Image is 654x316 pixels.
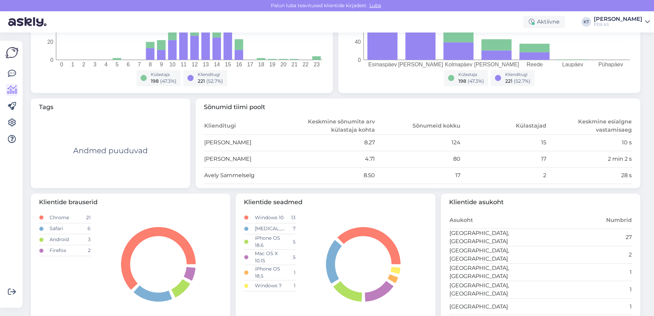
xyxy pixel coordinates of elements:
[314,62,320,67] tspan: 23
[82,62,86,67] tspan: 2
[49,212,80,223] td: Chrome
[47,39,53,45] tspan: 20
[594,22,642,27] div: FEB AS
[160,78,176,84] span: ( 47.3 %)
[71,62,74,67] tspan: 1
[127,62,130,67] tspan: 6
[181,62,187,67] tspan: 11
[39,198,222,207] span: Klientide brauserid
[540,229,632,246] td: 27
[286,280,296,291] td: 1
[449,299,541,315] td: [GEOGRAPHIC_DATA]
[458,71,484,78] div: Külastaja
[458,78,466,84] span: 198
[291,62,298,67] tspan: 21
[461,151,547,167] td: 17
[540,281,632,299] td: 1
[160,62,163,67] tspan: 9
[81,245,91,256] td: 2
[204,103,632,112] span: Sõnumid tiimi poolt
[368,62,397,67] tspan: Esmaspäev
[254,212,286,223] td: Windows 10
[49,234,80,245] td: Android
[81,212,91,223] td: 21
[254,234,286,250] td: iPhone OS 18.6
[358,57,361,63] tspan: 0
[244,198,427,207] span: Klientide seadmed
[49,245,80,256] td: Firefox
[81,234,91,245] td: 3
[289,117,375,135] th: Keskmine sõnumite arv külastaja kohta
[540,246,632,264] td: 2
[547,117,632,135] th: Keskmine esialgne vastamisaeg
[206,78,223,84] span: ( 52.7 %)
[540,264,632,281] td: 1
[149,62,152,67] tspan: 8
[594,16,650,27] a: [PERSON_NAME]FEB AS
[289,134,375,151] td: 8.27
[93,62,96,67] tspan: 3
[505,71,531,78] div: Klienditugi
[523,16,565,28] div: Aktiivne
[398,62,443,68] tspan: [PERSON_NAME]
[286,212,296,223] td: 13
[449,229,541,246] td: [GEOGRAPHIC_DATA], [GEOGRAPHIC_DATA]
[198,78,205,84] span: 221
[50,57,53,63] tspan: 0
[192,62,198,67] tspan: 12
[355,39,361,45] tspan: 40
[203,62,209,67] tspan: 13
[461,134,547,151] td: 15
[468,78,484,84] span: ( 47.3 %)
[289,167,375,184] td: 8.50
[286,223,296,234] td: 7
[204,117,290,135] th: Klienditugi
[214,62,220,67] tspan: 14
[540,299,632,315] td: 1
[204,134,290,151] td: [PERSON_NAME]
[461,117,547,135] th: Külastajad
[594,16,642,22] div: [PERSON_NAME]
[280,62,287,67] tspan: 20
[138,62,141,67] tspan: 7
[514,78,531,84] span: ( 52.7 %)
[547,167,632,184] td: 28 s
[562,62,583,67] tspan: Laupäev
[375,134,461,151] td: 124
[540,212,632,229] th: Numbrid
[302,62,309,67] tspan: 22
[449,212,541,229] th: Asukoht
[258,62,264,67] tspan: 18
[375,167,461,184] td: 17
[581,17,591,27] div: KT
[449,264,541,281] td: [GEOGRAPHIC_DATA], [GEOGRAPHIC_DATA]
[169,62,175,67] tspan: 10
[269,62,275,67] tspan: 19
[505,78,512,84] span: 221
[598,62,623,67] tspan: Pühapäev
[286,234,296,250] td: 5
[254,265,286,280] td: iPhone OS 18.5
[375,151,461,167] td: 80
[60,62,63,67] tspan: 0
[49,223,80,234] td: Safari
[474,62,519,68] tspan: [PERSON_NAME]
[375,117,461,135] th: Sõnumeid kokku
[289,151,375,167] td: 4.71
[73,145,148,156] div: Andmed puuduvad
[247,62,253,67] tspan: 17
[445,62,472,67] tspan: Kolmapäev
[39,103,182,112] span: Tags
[198,71,223,78] div: Klienditugi
[547,134,632,151] td: 10 s
[367,2,383,9] span: Luba
[449,281,541,299] td: [GEOGRAPHIC_DATA], [GEOGRAPHIC_DATA]
[254,223,286,234] td: [MEDICAL_DATA]
[449,198,632,207] span: Klientide asukoht
[254,280,286,291] td: Windows 7
[81,223,91,234] td: 6
[5,46,18,59] img: Askly Logo
[286,265,296,280] td: 1
[151,78,159,84] span: 198
[236,62,242,67] tspan: 16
